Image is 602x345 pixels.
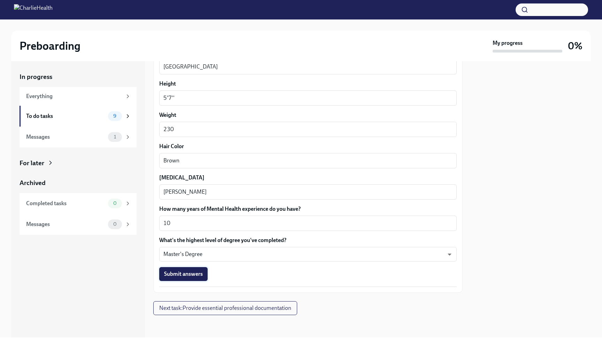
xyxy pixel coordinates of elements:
a: Completed tasks0 [20,193,137,214]
textarea: 10 [163,219,453,227]
div: For later [20,159,44,168]
label: How many years of Mental Health experience do you have? [159,205,457,213]
label: Weight [159,111,457,119]
div: Completed tasks [26,200,105,207]
button: Submit answers [159,267,208,281]
a: Messages0 [20,214,137,235]
a: Archived [20,178,137,187]
label: Height [159,80,457,88]
span: 1 [110,134,120,139]
label: [MEDICAL_DATA] [159,174,457,182]
span: 9 [109,113,121,119]
strong: My progress [493,39,523,47]
textarea: [GEOGRAPHIC_DATA] [163,63,453,71]
h2: Preboarding [20,39,80,53]
a: Everything [20,87,137,106]
div: Messages [26,220,105,228]
span: Submit answers [164,271,203,278]
button: Next task:Provide essential professional documentation [153,301,297,315]
span: 0 [109,222,121,227]
div: Master's Degree [159,247,457,262]
h3: 0% [568,40,582,52]
label: What's the highest level of degree you've completed? [159,236,457,244]
div: Everything [26,93,122,100]
a: To do tasks9 [20,106,137,127]
div: To do tasks [26,112,105,120]
a: Messages1 [20,127,137,147]
textarea: Brown [163,157,453,165]
div: Messages [26,133,105,141]
textarea: 5'7'' [163,94,453,102]
textarea: 230 [163,125,453,134]
a: In progress [20,72,137,81]
textarea: [PERSON_NAME] [163,188,453,196]
span: Next task : Provide essential professional documentation [159,305,291,312]
label: Hair Color [159,143,457,150]
a: For later [20,159,137,168]
span: 0 [109,201,121,206]
img: CharlieHealth [14,4,53,15]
